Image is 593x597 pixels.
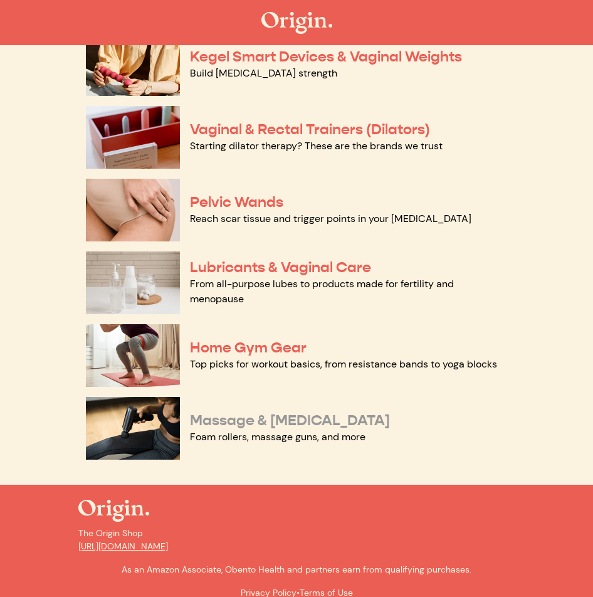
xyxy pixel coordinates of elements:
a: Top picks for workout basics, from resistance bands to yoga blocks [190,357,497,371]
a: Massage & [MEDICAL_DATA] [190,411,390,430]
img: Kegel Smart Devices & Vaginal Weights [86,33,180,96]
a: Pelvic Wands [190,193,283,211]
a: Lubricants & Vaginal Care [190,258,371,277]
p: As an Amazon Associate, Obento Health and partners earn from qualifying purchases. [78,563,515,576]
a: Kegel Smart Devices & Vaginal Weights [190,48,462,66]
img: Massage & Myofascial Release [86,397,180,460]
a: Reach scar tissue and trigger points in your [MEDICAL_DATA] [190,212,471,225]
img: The Origin Shop [78,500,149,522]
img: Lubricants & Vaginal Care [86,251,180,314]
a: From all-purpose lubes to products made for fertility and menopause [190,277,454,305]
a: Home Gym Gear [190,339,307,357]
img: The Origin Shop [261,12,332,34]
img: Home Gym Gear [86,324,180,387]
p: The Origin Shop [78,527,515,553]
img: Pelvic Wands [86,179,180,241]
a: Starting dilator therapy? These are the brands we trust [190,139,443,152]
a: Vaginal & Rectal Trainers (Dilators) [190,120,430,139]
a: [URL][DOMAIN_NAME] [78,541,168,552]
a: Foam rollers, massage guns, and more [190,430,365,443]
a: Build [MEDICAL_DATA] strength [190,66,337,80]
img: Vaginal & Rectal Trainers (Dilators) [86,106,180,169]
